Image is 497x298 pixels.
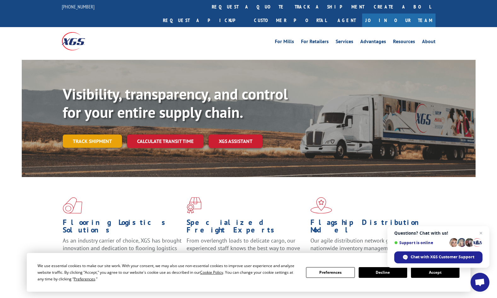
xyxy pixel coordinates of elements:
[301,39,329,46] a: For Retailers
[310,237,426,252] span: Our agile distribution network gives you nationwide inventory management on demand.
[74,276,95,282] span: Preferences
[275,39,294,46] a: For Mills
[187,237,306,265] p: From overlength loads to delicate cargo, our experienced staff knows the best way to move your fr...
[411,267,459,278] button: Accept
[38,262,298,282] div: We use essential cookies to make our site work. With your consent, we may also use non-essential ...
[127,135,204,148] a: Calculate transit time
[200,270,223,275] span: Cookie Policy
[62,3,95,10] a: [PHONE_NUMBER]
[306,267,355,278] button: Preferences
[63,197,82,214] img: xgs-icon-total-supply-chain-intelligence-red
[310,197,332,214] img: xgs-icon-flagship-distribution-model-red
[63,135,122,148] a: Track shipment
[187,219,306,237] h1: Specialized Freight Experts
[158,14,249,27] a: Request a pickup
[63,237,182,259] span: As an industry carrier of choice, XGS has brought innovation and dedication to flooring logistics...
[394,231,483,236] span: Questions? Chat with us!
[477,229,485,237] span: Close chat
[411,254,474,260] span: Chat with XGS Customer Support
[360,39,386,46] a: Advantages
[63,84,288,122] b: Visibility, transparency, and control for your entire supply chain.
[362,14,436,27] a: Join Our Team
[471,273,489,292] div: Open chat
[394,251,483,263] div: Chat with XGS Customer Support
[331,14,362,27] a: Agent
[310,219,430,237] h1: Flagship Distribution Model
[393,39,415,46] a: Resources
[359,267,407,278] button: Decline
[422,39,436,46] a: About
[187,197,201,214] img: xgs-icon-focused-on-flooring-red
[209,135,263,148] a: XGS ASSISTANT
[63,219,182,237] h1: Flooring Logistics Solutions
[336,39,353,46] a: Services
[249,14,331,27] a: Customer Portal
[394,240,447,245] span: Support is online
[27,253,471,292] div: Cookie Consent Prompt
